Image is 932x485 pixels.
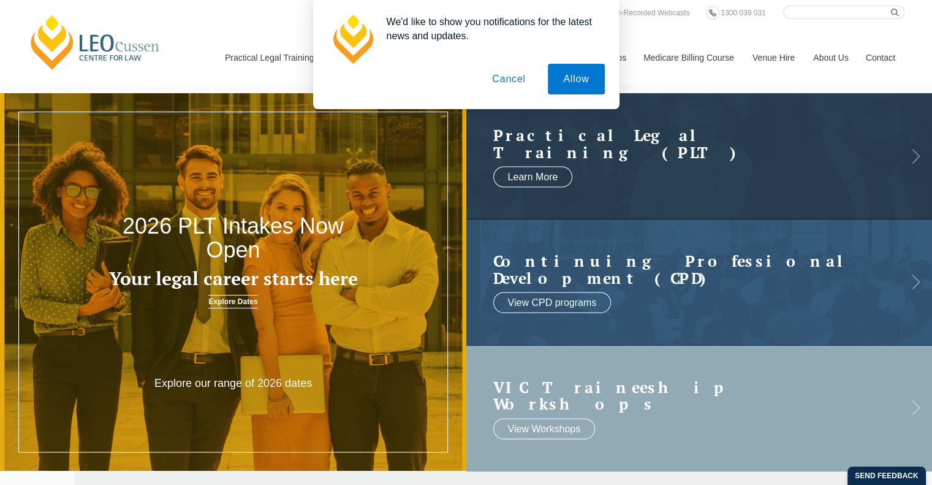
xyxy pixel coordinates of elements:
[493,167,573,188] a: Learn More
[493,253,881,286] a: Continuing ProfessionalDevelopment (CPD)
[493,127,881,161] a: Practical LegalTraining (PLT)
[93,269,373,289] h3: Your legal career starts here
[93,214,373,262] h2: 2026 PLT Intakes Now Open
[140,376,326,391] p: Explore our range of 2026 dates
[493,253,881,286] h2: Continuing Professional Development (CPD)
[208,295,257,308] a: Explore Dates
[493,127,881,161] h2: Practical Legal Training (PLT)
[377,15,605,43] div: We'd like to show you notifications for the latest news and updates.
[493,292,612,313] a: View CPD programs
[328,15,377,64] img: notification icon
[548,64,604,94] button: Allow
[493,418,596,439] a: View Workshops
[477,64,541,94] button: Cancel
[493,378,881,412] a: VIC Traineeship Workshops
